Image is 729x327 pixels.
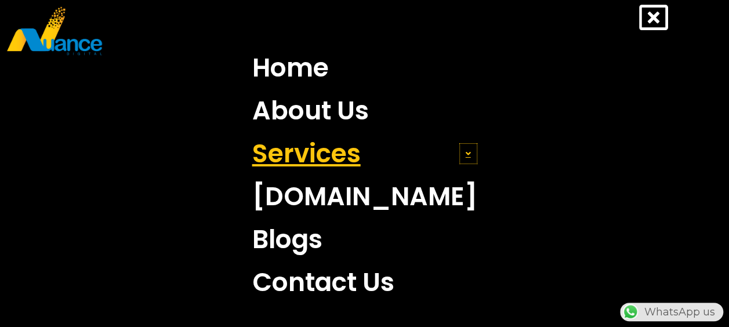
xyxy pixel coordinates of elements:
img: nuance-qatar_logo [6,6,103,56]
a: nuance-qatar_logo [6,6,359,56]
a: Blogs [244,218,486,261]
a: About Us [244,89,486,132]
a: Home [244,46,486,89]
a: [DOMAIN_NAME] [244,175,486,218]
div: WhatsApp us [620,303,723,321]
a: Contact Us [244,261,486,304]
img: WhatsApp [621,303,640,321]
a: WhatsAppWhatsApp us [620,306,723,318]
a: Services [244,132,486,175]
